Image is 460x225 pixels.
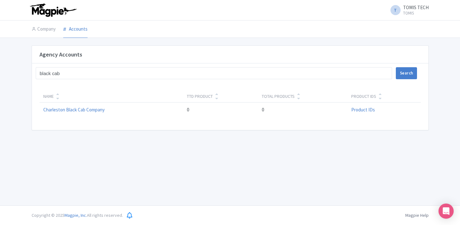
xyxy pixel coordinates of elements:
a: Product IDs [351,107,375,113]
button: Search [396,67,417,79]
span: TOMIS TECH [403,4,429,10]
div: Copyright © 2025 All rights reserved. [28,212,127,219]
div: Name [43,93,54,100]
input: Search... [36,67,392,79]
span: Magpie, Inc. [64,212,87,218]
div: TTD Product [187,93,213,100]
small: TOMIS [403,11,429,15]
h4: Agency Accounts [40,51,82,58]
a: Magpie Help [405,212,429,218]
div: Open Intercom Messenger [439,204,454,219]
a: Charleston Black Cab Company [43,107,105,113]
div: Product IDs [351,93,376,100]
td: 0 [183,103,258,117]
img: logo-ab69f6fb50320c5b225c76a69d11143b.png [28,3,77,17]
span: T [390,5,401,15]
a: Accounts [63,21,88,38]
a: T TOMIS TECH TOMIS [387,5,429,15]
div: Total Products [262,93,295,100]
a: Company [32,21,56,38]
td: 0 [258,103,347,117]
